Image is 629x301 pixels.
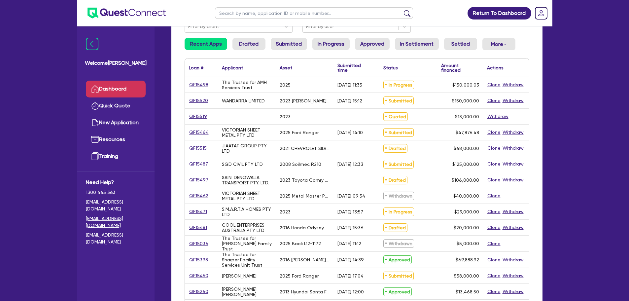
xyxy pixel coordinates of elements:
div: 2025 Ford Ranger [280,273,319,279]
span: $150,000.00 [452,98,479,103]
button: Clone [487,97,501,104]
div: [DATE] 12:00 [337,289,364,294]
button: Clone [487,176,501,184]
div: [DATE] 13:57 [337,209,363,214]
div: Status [383,65,398,70]
span: $150,000.03 [452,82,479,88]
span: $40,000.00 [453,193,479,199]
span: 1300 465 363 [86,189,146,196]
div: [DATE] 09:54 [337,193,365,199]
div: JIAATAF GROUP PTY LTD [222,143,272,154]
div: 2016 [PERSON_NAME] 911 [280,257,330,262]
a: Submitted [271,38,307,50]
button: Withdraw [502,144,524,152]
span: Submitted [383,160,414,169]
img: resources [91,135,99,143]
div: Loan # [189,65,203,70]
span: Approved [383,255,412,264]
button: Clone [487,272,501,280]
a: In Settlement [395,38,439,50]
a: QF15398 [189,256,208,264]
a: QF15462 [189,192,209,200]
div: 2023 [280,209,291,214]
div: Asset [280,65,292,70]
img: quest-connect-logo-blue [87,8,166,19]
span: $5,000.00 [457,241,479,246]
a: Dropdown toggle [533,5,550,22]
div: VICTORIAN SHEET METAL PTY LTD [222,127,272,138]
a: QF15497 [189,176,209,184]
button: Clone [487,144,501,152]
span: $13,000.00 [455,114,479,119]
a: QF15498 [189,81,209,89]
div: 2025 Baoli L12-1172 [280,241,321,246]
span: Welcome [PERSON_NAME] [85,59,147,67]
button: Dropdown toggle [482,38,515,50]
button: Clone [487,192,501,200]
span: Submitted [383,96,414,105]
span: In Progress [383,81,414,89]
div: The Trustee for Sharper Facility Services Unit Trust [222,252,272,268]
a: Settled [444,38,477,50]
div: The Trustee for [PERSON_NAME] Family Trust [222,236,272,251]
input: Search by name, application ID or mobile number... [215,7,413,19]
a: Return To Dashboard [468,7,531,19]
div: 2013 Hyundai Santa Fe Elite [280,289,330,294]
span: Drafted [383,223,407,232]
a: QF15481 [189,224,207,231]
div: [PERSON_NAME] [PERSON_NAME] [222,286,272,297]
span: $125,000.00 [452,162,479,167]
span: Withdrawn [383,192,414,200]
div: VICTORIAN SHEET METAL PTY LTD [222,191,272,201]
button: Clone [487,81,501,89]
button: Withdraw [502,160,524,168]
button: Withdraw [502,272,524,280]
button: Withdraw [502,288,524,295]
button: Clone [487,129,501,136]
span: $29,000.00 [454,209,479,214]
button: Withdraw [487,113,509,120]
a: Resources [86,131,146,148]
a: New Application [86,114,146,131]
div: Actions [487,65,504,70]
span: Submitted [383,272,414,280]
div: 2023 [280,114,291,119]
a: QF15471 [189,208,207,215]
div: 2021 CHEVROLET SILVERADO [280,146,330,151]
span: In Progress [383,207,414,216]
a: QF15464 [189,129,209,136]
img: icon-menu-close [86,38,98,50]
a: Drafted [232,38,265,50]
span: Submitted [383,128,414,137]
a: QF15036 [189,240,209,247]
button: Withdraw [502,224,524,231]
div: SAINI DENOWALIA TRANSPORT PTY. LTD. [222,175,272,185]
div: Amount financed [441,63,479,72]
span: Withdrawn [383,239,414,248]
div: S.M.A.R.T.A HOMES PTY LTD [222,207,272,217]
div: 2025 [280,82,291,88]
a: [EMAIL_ADDRESS][DOMAIN_NAME] [86,215,146,229]
div: [DATE] 14:39 [337,257,364,262]
div: [DATE] 11:35 [337,82,362,88]
div: The Trustee for AMH Services Trust [222,80,272,90]
a: [EMAIL_ADDRESS][DOMAIN_NAME] [86,199,146,212]
a: Recent Apps [185,38,227,50]
a: QF15519 [189,113,207,120]
span: $106,000.00 [452,177,479,183]
span: $58,000.00 [454,273,479,279]
span: $13,468.50 [456,289,479,294]
span: Quoted [383,112,408,121]
a: [EMAIL_ADDRESS][DOMAIN_NAME] [86,232,146,245]
span: $68,000.00 [454,146,479,151]
span: Drafted [383,144,407,153]
span: Approved [383,287,412,296]
span: Need Help? [86,178,146,186]
span: $47,876.48 [456,130,479,135]
div: [DATE] 17:04 [337,273,364,279]
button: Withdraw [502,97,524,104]
div: SGD CIVIL PTY LTD [222,162,263,167]
div: 2025 Metal Master PB-70B [280,193,330,199]
button: Clone [487,224,501,231]
div: 2008 Soilmec R210 [280,162,321,167]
